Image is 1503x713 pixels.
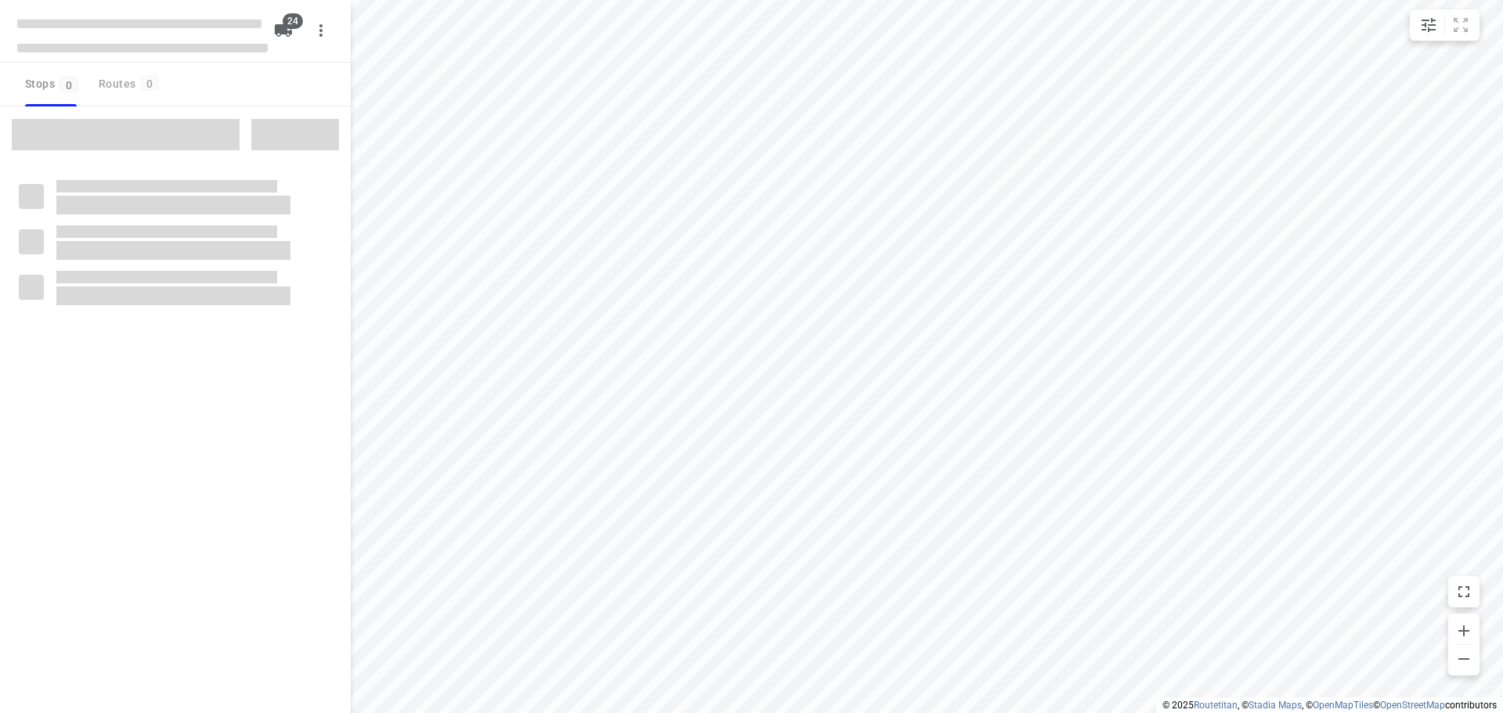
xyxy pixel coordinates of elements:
[1313,700,1373,711] a: OpenMapTiles
[1249,700,1302,711] a: Stadia Maps
[1162,700,1497,711] li: © 2025 , © , © © contributors
[1380,700,1445,711] a: OpenStreetMap
[1194,700,1238,711] a: Routetitan
[1413,9,1444,41] button: Map settings
[1410,9,1480,41] div: small contained button group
